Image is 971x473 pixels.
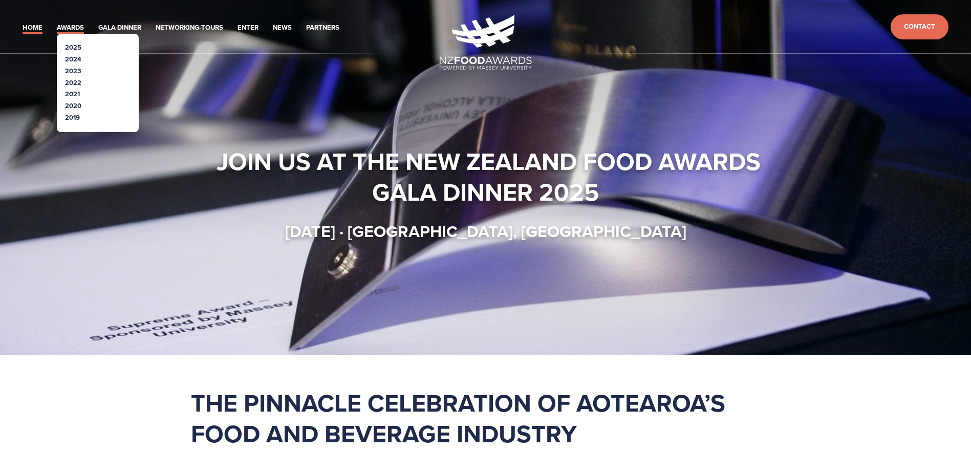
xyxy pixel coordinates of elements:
[65,42,81,52] a: 2025
[156,22,223,34] a: Networking-Tours
[306,22,339,34] a: Partners
[98,22,141,34] a: Gala Dinner
[65,66,81,76] a: 2023
[285,219,686,243] strong: [DATE] · [GEOGRAPHIC_DATA], [GEOGRAPHIC_DATA]
[238,22,258,34] a: Enter
[217,143,767,210] strong: Join us at the New Zealand Food Awards Gala Dinner 2025
[65,78,81,88] a: 2022
[65,54,81,64] a: 2024
[65,101,81,111] a: 2020
[273,22,292,34] a: News
[65,89,80,99] a: 2021
[23,22,42,34] a: Home
[891,14,948,39] a: Contact
[65,113,80,122] a: 2019
[191,388,781,449] h1: The pinnacle celebration of Aotearoa’s food and beverage industry
[57,22,84,34] a: Awards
